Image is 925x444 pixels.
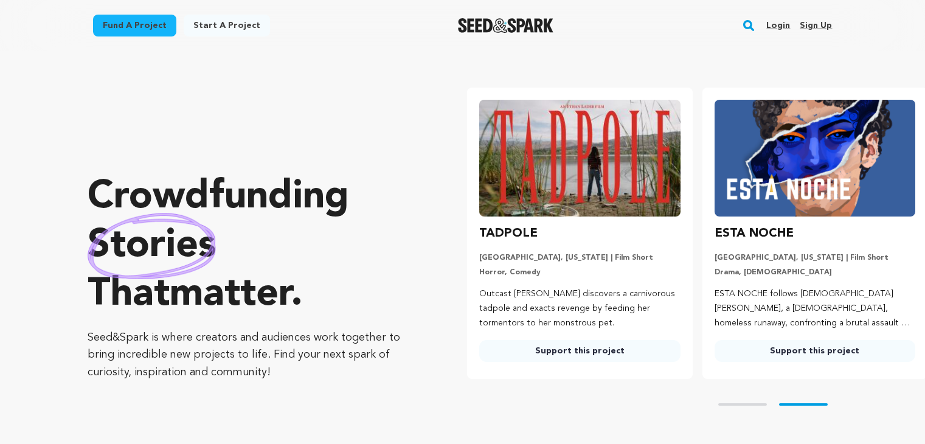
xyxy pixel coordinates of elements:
a: Start a project [184,15,270,36]
h3: ESTA NOCHE [715,224,794,243]
a: Support this project [715,340,915,362]
p: Drama, [DEMOGRAPHIC_DATA] [715,268,915,277]
p: Horror, Comedy [479,268,680,277]
img: hand sketched image [88,213,216,279]
a: Fund a project [93,15,176,36]
p: Crowdfunding that . [88,173,418,319]
p: Seed&Spark is where creators and audiences work together to bring incredible new projects to life... [88,329,418,381]
p: [GEOGRAPHIC_DATA], [US_STATE] | Film Short [715,253,915,263]
p: [GEOGRAPHIC_DATA], [US_STATE] | Film Short [479,253,680,263]
p: ESTA NOCHE follows [DEMOGRAPHIC_DATA] [PERSON_NAME], a [DEMOGRAPHIC_DATA], homeless runaway, conf... [715,287,915,330]
a: Support this project [479,340,680,362]
img: Seed&Spark Logo Dark Mode [458,18,553,33]
p: Outcast [PERSON_NAME] discovers a carnivorous tadpole and exacts revenge by feeding her tormentor... [479,287,680,330]
h3: TADPOLE [479,224,538,243]
img: TADPOLE image [479,100,680,217]
img: ESTA NOCHE image [715,100,915,217]
a: Sign up [800,16,832,35]
a: Seed&Spark Homepage [458,18,553,33]
span: matter [170,276,291,314]
a: Login [766,16,790,35]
